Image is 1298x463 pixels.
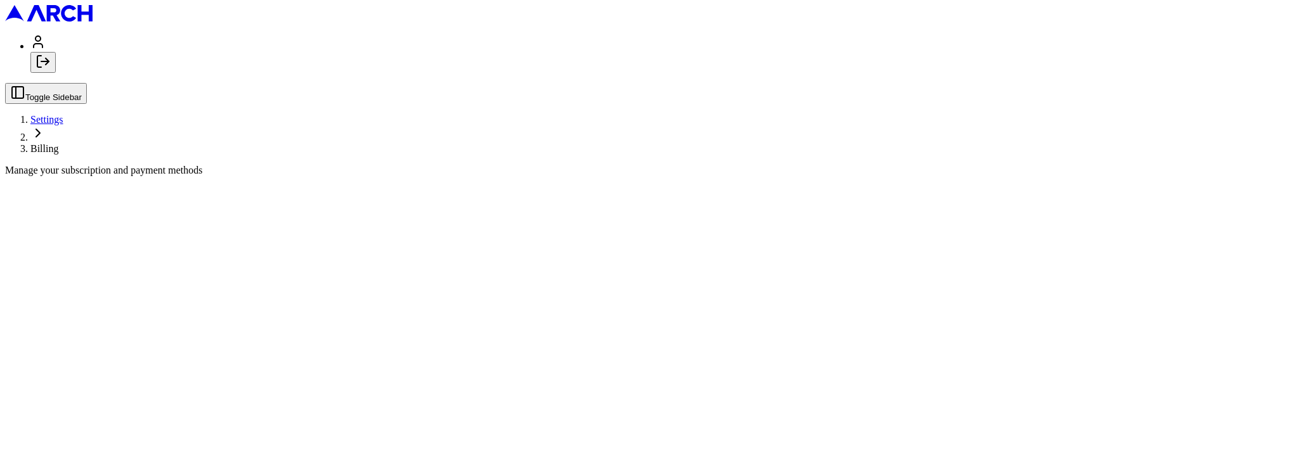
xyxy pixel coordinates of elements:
[5,165,1293,176] div: Manage your subscription and payment methods
[5,83,87,104] button: Toggle Sidebar
[30,114,63,125] a: Settings
[5,114,1293,155] nav: breadcrumb
[30,52,56,73] button: Log out
[25,92,82,102] span: Toggle Sidebar
[30,143,58,154] span: Billing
